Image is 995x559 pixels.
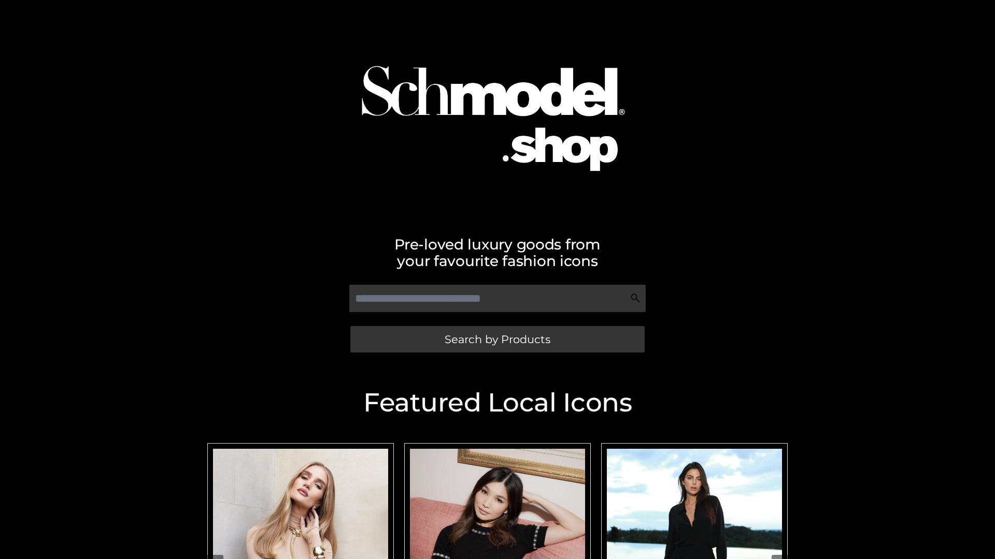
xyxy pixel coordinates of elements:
img: Search Icon [630,293,641,303]
span: Search by Products [445,334,550,345]
h2: Pre-loved luxury goods from your favourite fashion icons [202,236,793,269]
h2: Featured Local Icons​ [202,390,793,416]
a: Search by Products [350,326,645,352]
